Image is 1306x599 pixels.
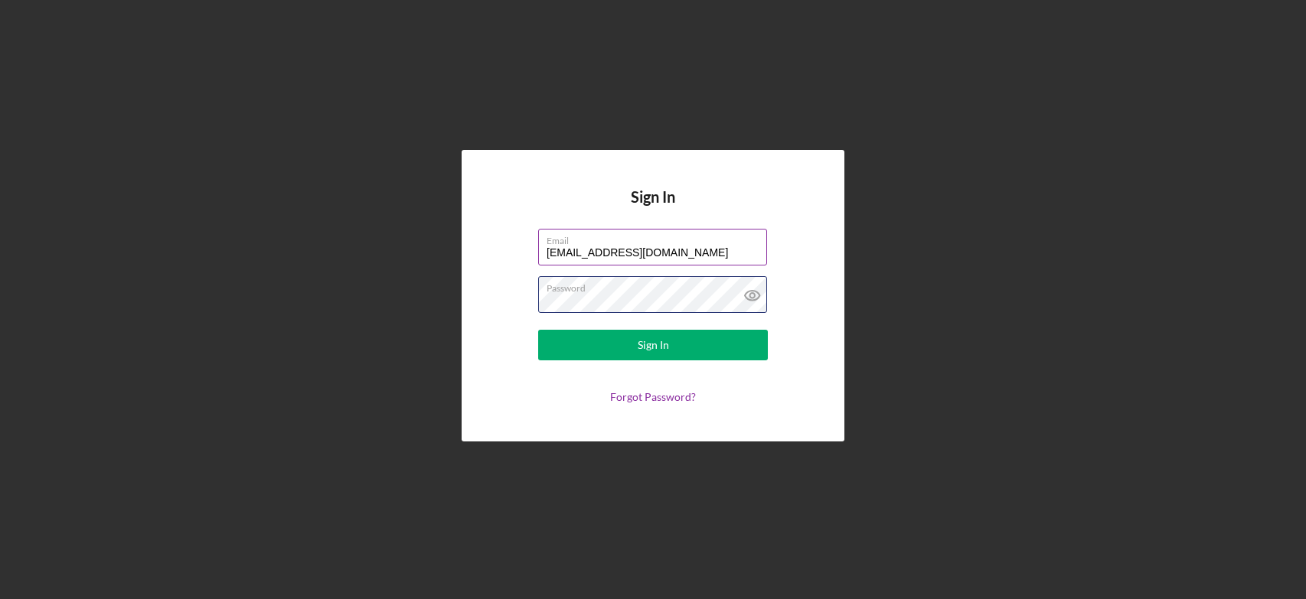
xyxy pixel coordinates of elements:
label: Email [547,230,767,246]
button: Sign In [538,330,768,360]
label: Password [547,277,767,294]
a: Forgot Password? [610,390,696,403]
h4: Sign In [631,188,675,229]
div: Sign In [638,330,669,360]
